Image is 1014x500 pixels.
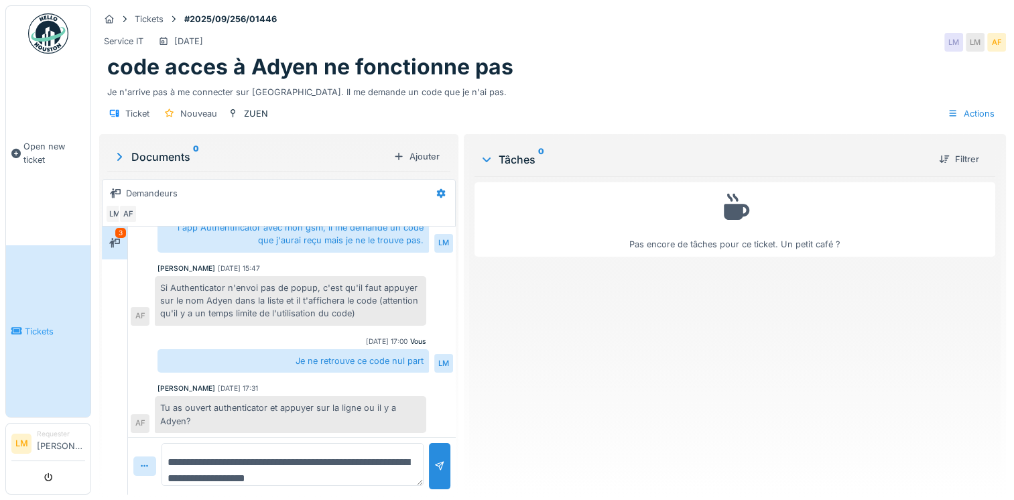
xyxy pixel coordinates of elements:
[388,147,445,166] div: Ajouter
[944,33,963,52] div: LM
[218,383,258,393] div: [DATE] 17:31
[37,429,85,458] li: [PERSON_NAME]
[113,149,388,165] div: Documents
[119,204,137,223] div: AF
[179,13,282,25] strong: #2025/09/256/01446
[23,140,85,166] span: Open new ticket
[480,151,928,168] div: Tâches
[126,187,178,200] div: Demandeurs
[107,80,998,99] div: Je n'arrive pas à me connecter sur [GEOGRAPHIC_DATA]. Il me demande un code que je n'ai pas.
[155,396,426,432] div: Tu as ouvert authenticator et appuyer sur la ligne ou il y a Adyen?
[157,203,429,253] div: Oui en effet c était comme ça . Mais quand je me connecte sur l'app Authentificator avec mon gsm,...
[244,107,268,120] div: ZUEN
[131,414,149,433] div: AF
[6,61,90,245] a: Open new ticket
[155,276,426,326] div: Si Authenticator n'envoi pas de popup, c'est qu'il faut appuyer sur le nom Adyen dans la liste et...
[366,336,407,347] div: [DATE] 17:00
[434,354,453,373] div: LM
[966,33,985,52] div: LM
[11,434,31,454] li: LM
[934,150,985,168] div: Filtrer
[193,149,199,165] sup: 0
[104,35,143,48] div: Service IT
[11,429,85,461] a: LM Requester[PERSON_NAME]
[157,349,429,373] div: Je ne retrouve ce code nul part
[105,204,124,223] div: LM
[28,13,68,54] img: Badge_color-CXgf-gQk.svg
[987,33,1006,52] div: AF
[483,188,987,251] div: Pas encore de tâches pour ce ticket. Un petit café ?
[180,107,217,120] div: Nouveau
[6,245,90,417] a: Tickets
[157,263,215,273] div: [PERSON_NAME]
[218,263,260,273] div: [DATE] 15:47
[174,35,203,48] div: [DATE]
[125,107,149,120] div: Ticket
[115,228,126,238] div: 3
[538,151,544,168] sup: 0
[410,336,426,347] div: Vous
[131,307,149,326] div: AF
[37,429,85,439] div: Requester
[25,325,85,338] span: Tickets
[107,54,513,80] h1: code acces à Adyen ne fonctionne pas
[942,104,1001,123] div: Actions
[434,234,453,253] div: LM
[135,13,164,25] div: Tickets
[157,383,215,393] div: [PERSON_NAME]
